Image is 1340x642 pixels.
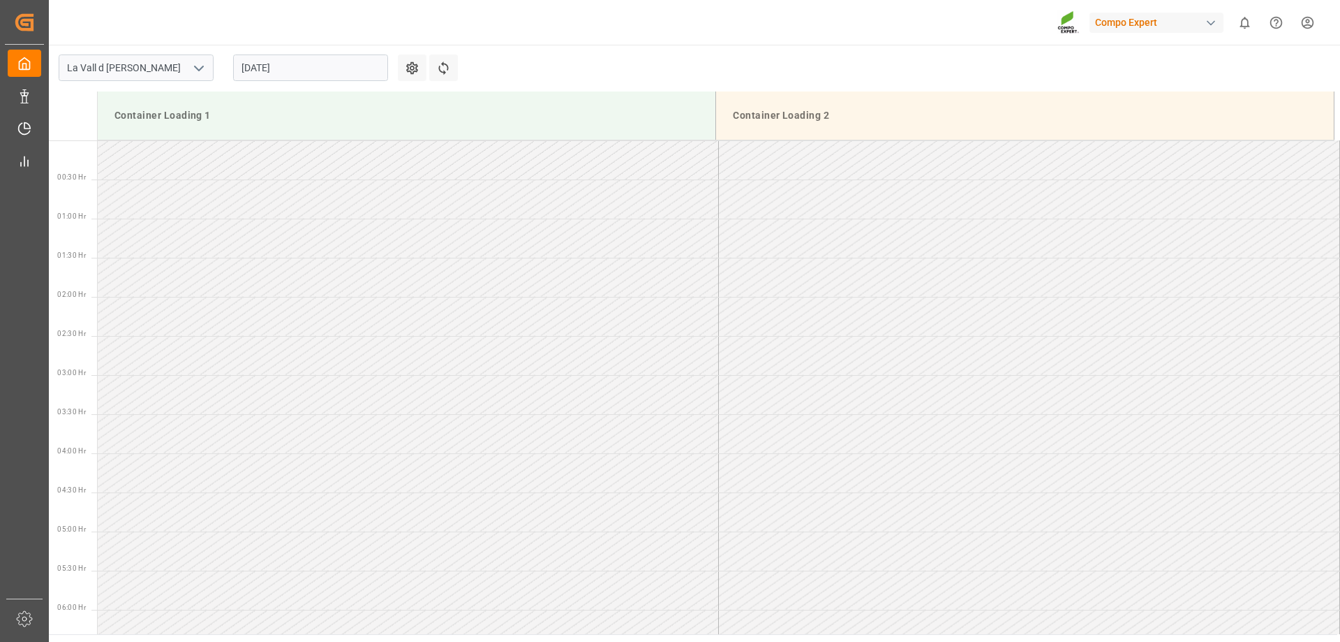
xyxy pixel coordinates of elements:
[59,54,214,81] input: Type to search/select
[57,330,86,337] span: 02:30 Hr
[1057,10,1080,35] img: Screenshot%202023-09-29%20at%2010.02.21.png_1712312052.png
[57,369,86,377] span: 03:00 Hr
[57,604,86,611] span: 06:00 Hr
[1089,9,1229,36] button: Compo Expert
[57,447,86,455] span: 04:00 Hr
[1260,7,1292,38] button: Help Center
[57,251,86,259] span: 01:30 Hr
[188,57,209,79] button: open menu
[727,103,1323,129] div: Container Loading 2
[57,212,86,220] span: 01:00 Hr
[1089,13,1223,33] div: Compo Expert
[57,486,86,494] span: 04:30 Hr
[57,525,86,533] span: 05:00 Hr
[57,564,86,572] span: 05:30 Hr
[57,408,86,416] span: 03:30 Hr
[57,291,86,298] span: 02:00 Hr
[109,103,704,129] div: Container Loading 1
[1229,7,1260,38] button: show 0 new notifications
[57,173,86,181] span: 00:30 Hr
[233,54,388,81] input: DD.MM.YYYY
